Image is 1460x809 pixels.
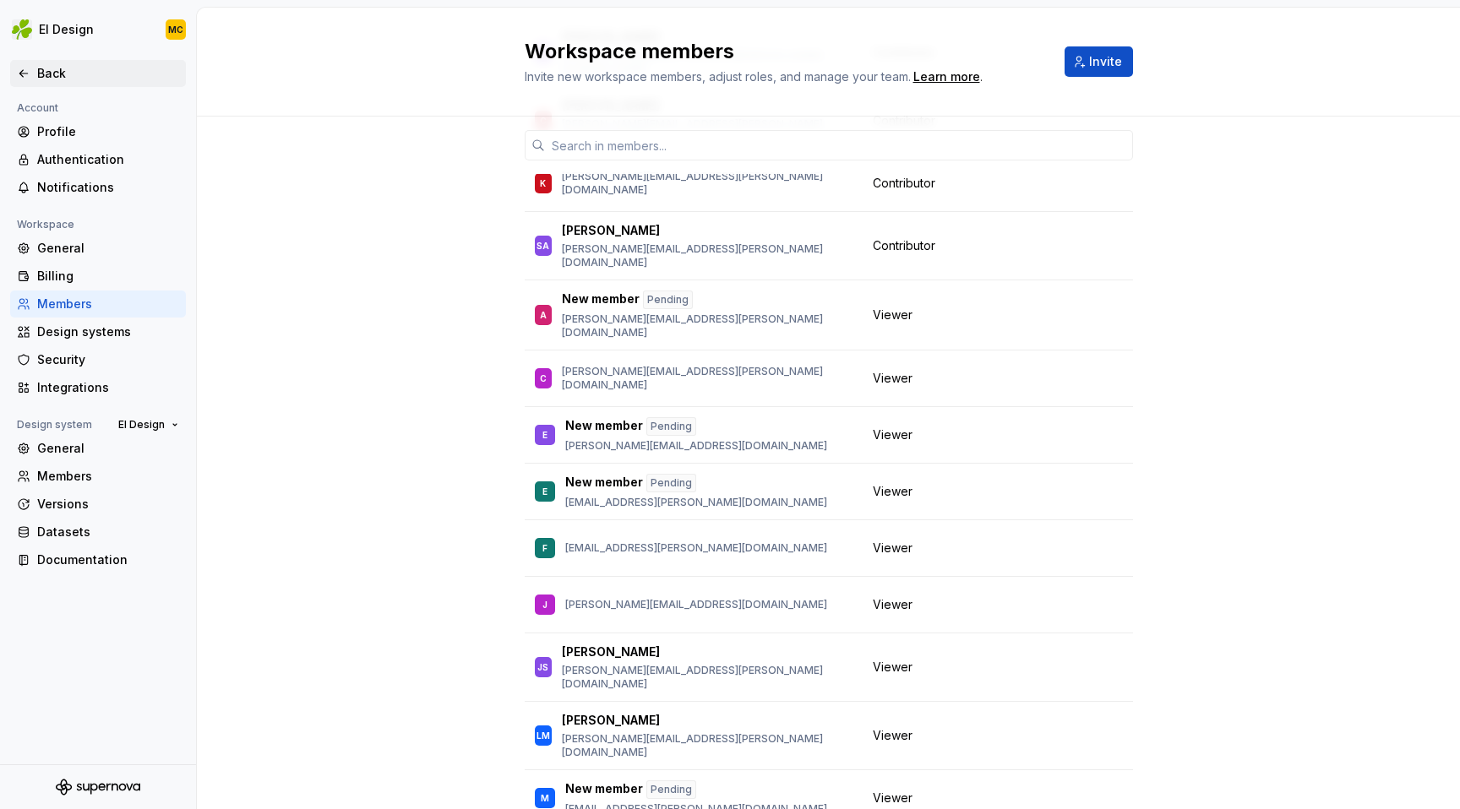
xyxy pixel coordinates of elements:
[542,540,547,557] div: F
[37,296,179,312] div: Members
[646,474,696,492] div: Pending
[911,71,983,84] span: .
[10,235,186,262] a: General
[537,237,549,254] div: SA
[10,491,186,518] a: Versions
[873,483,912,500] span: Viewer
[545,130,1133,160] input: Search in members...
[37,440,179,457] div: General
[540,370,547,387] div: C
[10,463,186,490] a: Members
[37,268,179,285] div: Billing
[562,290,640,309] p: New member
[542,596,547,613] div: J
[873,370,912,387] span: Viewer
[10,374,186,401] a: Integrations
[562,732,853,759] p: [PERSON_NAME][EMAIL_ADDRESS][PERSON_NAME][DOMAIN_NAME]
[562,312,853,339] p: [PERSON_NAME][EMAIL_ADDRESS][PERSON_NAME][DOMAIN_NAME]
[10,214,81,235] div: Workspace
[10,435,186,462] a: General
[562,712,660,729] p: [PERSON_NAME]
[565,417,643,436] p: New member
[542,426,547,443] div: E
[873,307,912,323] span: Viewer
[565,474,643,492] p: New member
[565,541,827,555] p: [EMAIL_ADDRESS][PERSON_NAME][DOMAIN_NAME]
[10,263,186,290] a: Billing
[873,540,912,557] span: Viewer
[643,290,693,309] div: Pending
[525,38,1044,65] h2: Workspace members
[37,524,179,540] div: Datasets
[873,426,912,443] span: Viewer
[873,790,912,806] span: Viewer
[37,468,179,485] div: Members
[10,546,186,573] a: Documentation
[562,365,853,392] p: [PERSON_NAME][EMAIL_ADDRESS][PERSON_NAME][DOMAIN_NAME]
[525,69,911,84] span: Invite new workspace members, adjust roles, and manage your team.
[873,596,912,613] span: Viewer
[646,417,696,436] div: Pending
[1065,46,1133,77] button: Invite
[913,68,980,85] a: Learn more
[10,98,65,118] div: Account
[873,727,912,744] span: Viewer
[37,496,179,513] div: Versions
[37,551,179,568] div: Documentation
[873,659,912,676] span: Viewer
[541,790,549,806] div: M
[10,118,186,145] a: Profile
[537,727,550,744] div: LM
[39,21,94,38] div: EI Design
[873,175,935,192] span: Contributor
[37,351,179,368] div: Security
[3,11,193,48] button: EI DesignMC
[10,290,186,318] a: Members
[562,222,660,239] p: [PERSON_NAME]
[1089,53,1122,70] span: Invite
[646,780,696,799] div: Pending
[10,146,186,173] a: Authentication
[562,170,853,197] p: [PERSON_NAME][EMAIL_ADDRESS][PERSON_NAME][DOMAIN_NAME]
[565,496,827,509] p: [EMAIL_ADDRESS][PERSON_NAME][DOMAIN_NAME]
[37,379,179,396] div: Integrations
[562,664,853,691] p: [PERSON_NAME][EMAIL_ADDRESS][PERSON_NAME][DOMAIN_NAME]
[565,598,827,611] p: [PERSON_NAME][EMAIL_ADDRESS][DOMAIN_NAME]
[562,643,660,660] p: [PERSON_NAME]
[37,123,179,140] div: Profile
[10,174,186,201] a: Notifications
[168,23,183,36] div: MC
[540,175,546,192] div: K
[37,323,179,340] div: Design systems
[10,60,186,87] a: Back
[10,415,99,435] div: Design system
[10,519,186,546] a: Datasets
[562,242,853,269] p: [PERSON_NAME][EMAIL_ADDRESS][PERSON_NAME][DOMAIN_NAME]
[37,179,179,196] div: Notifications
[537,659,548,676] div: JS
[118,418,165,432] span: EI Design
[10,318,186,345] a: Design systems
[565,780,643,799] p: New member
[56,779,140,795] svg: Supernova Logo
[10,346,186,373] a: Security
[542,483,547,500] div: E
[873,237,935,254] span: Contributor
[12,19,32,40] img: 56b5df98-d96d-4d7e-807c-0afdf3bdaefa.png
[540,307,547,323] div: A
[37,65,179,82] div: Back
[37,240,179,257] div: General
[565,439,827,453] p: [PERSON_NAME][EMAIL_ADDRESS][DOMAIN_NAME]
[37,151,179,168] div: Authentication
